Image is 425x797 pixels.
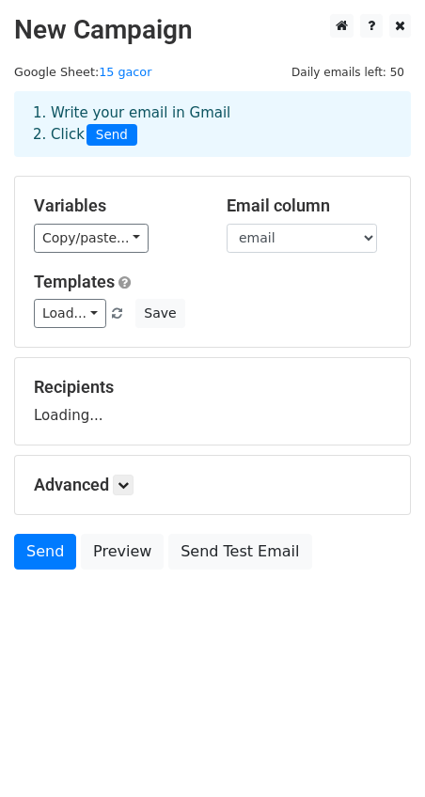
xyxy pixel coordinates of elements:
a: Copy/paste... [34,224,149,253]
a: Daily emails left: 50 [285,65,411,79]
a: Templates [34,272,115,291]
span: Send [87,124,137,147]
small: Google Sheet: [14,65,151,79]
a: Load... [34,299,106,328]
h5: Advanced [34,475,391,495]
h5: Email column [227,195,391,216]
a: Send [14,534,76,570]
button: Save [135,299,184,328]
h5: Variables [34,195,198,216]
a: 15 gacor [99,65,151,79]
span: Daily emails left: 50 [285,62,411,83]
div: 1. Write your email in Gmail 2. Click [19,102,406,146]
h2: New Campaign [14,14,411,46]
h5: Recipients [34,377,391,398]
a: Send Test Email [168,534,311,570]
div: Loading... [34,377,391,426]
a: Preview [81,534,164,570]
